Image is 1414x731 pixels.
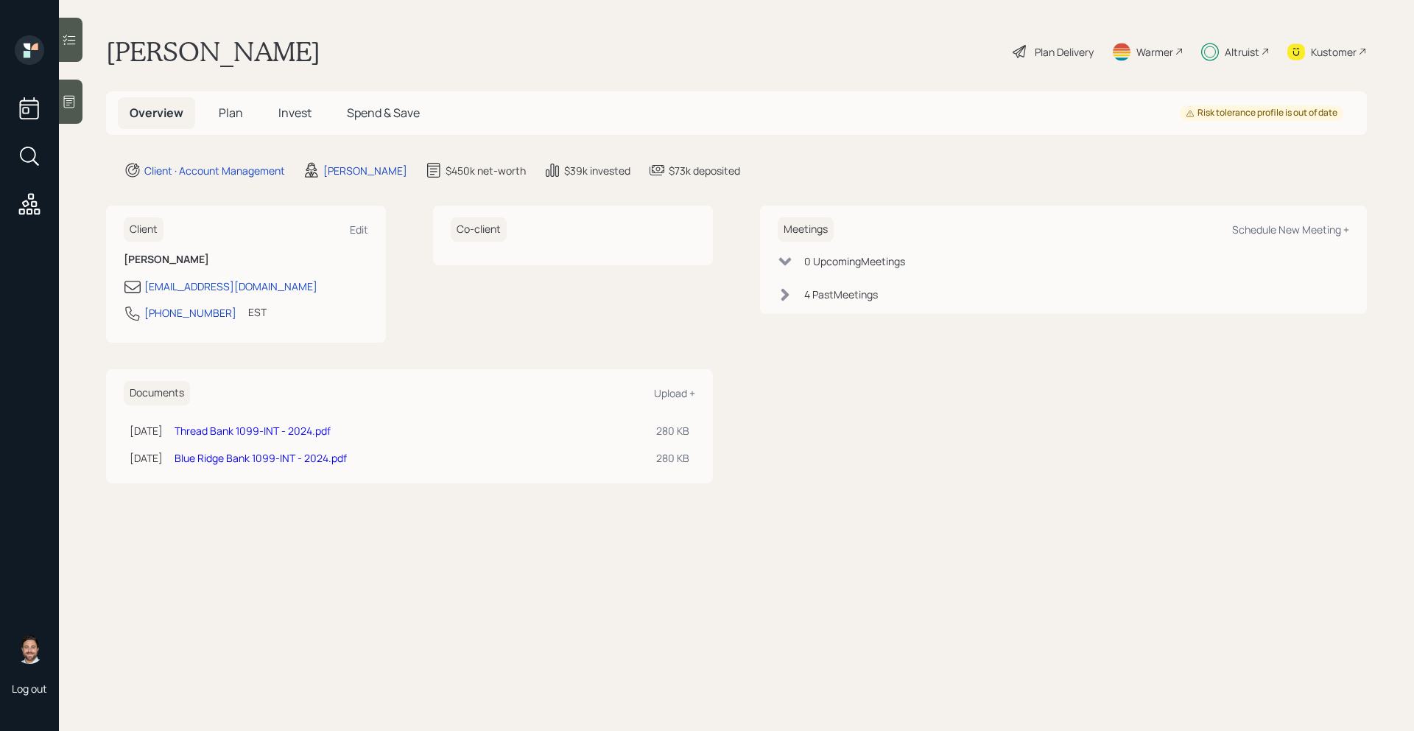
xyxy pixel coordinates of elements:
[106,35,320,68] h1: [PERSON_NAME]
[219,105,243,121] span: Plan
[669,163,740,178] div: $73k deposited
[130,105,183,121] span: Overview
[130,450,163,466] div: [DATE]
[1232,223,1349,237] div: Schedule New Meeting +
[804,253,905,269] div: 0 Upcoming Meeting s
[15,634,44,664] img: michael-russo-headshot.png
[1035,44,1094,60] div: Plan Delivery
[451,217,507,242] h6: Co-client
[804,287,878,302] div: 4 Past Meeting s
[1225,44,1259,60] div: Altruist
[124,253,368,266] h6: [PERSON_NAME]
[175,424,331,438] a: Thread Bank 1099-INT - 2024.pdf
[248,304,267,320] div: EST
[124,381,190,405] h6: Documents
[144,163,285,178] div: Client · Account Management
[446,163,526,178] div: $450k net-worth
[1186,107,1337,119] div: Risk tolerance profile is out of date
[1311,44,1357,60] div: Kustomer
[323,163,407,178] div: [PERSON_NAME]
[347,105,420,121] span: Spend & Save
[564,163,630,178] div: $39k invested
[278,105,312,121] span: Invest
[350,223,368,237] div: Edit
[144,279,317,294] div: [EMAIL_ADDRESS][DOMAIN_NAME]
[654,386,695,400] div: Upload +
[778,217,834,242] h6: Meetings
[124,217,163,242] h6: Client
[175,451,347,465] a: Blue Ridge Bank 1099-INT - 2024.pdf
[130,423,163,438] div: [DATE]
[1136,44,1173,60] div: Warmer
[656,450,689,466] div: 280 KB
[144,305,236,321] div: [PHONE_NUMBER]
[12,682,47,696] div: Log out
[656,423,689,438] div: 280 KB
